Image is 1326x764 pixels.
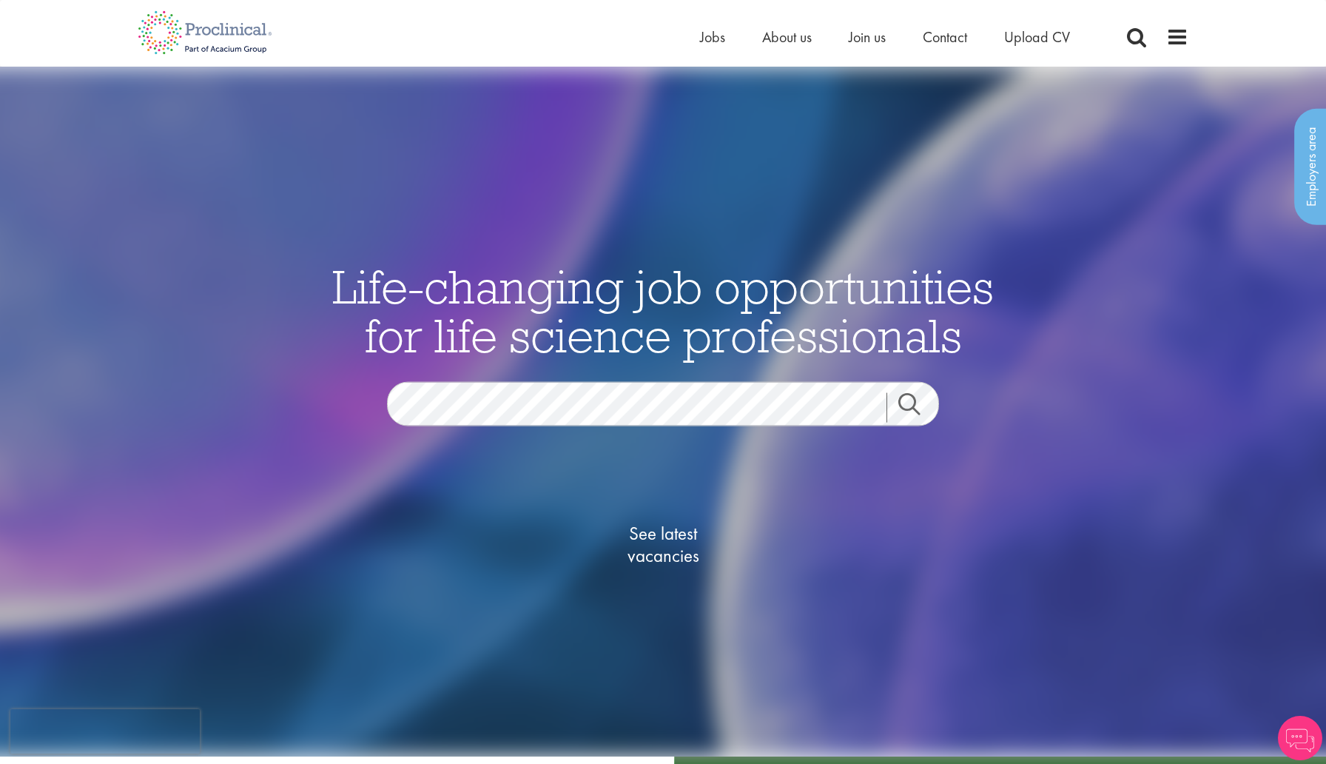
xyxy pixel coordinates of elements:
[700,27,725,47] a: Jobs
[10,709,200,754] iframe: reCAPTCHA
[849,27,886,47] a: Join us
[886,392,950,422] a: Job search submit button
[923,27,967,47] a: Contact
[332,256,994,364] span: Life-changing job opportunities for life science professionals
[1004,27,1070,47] a: Upload CV
[1278,716,1322,760] img: Chatbot
[589,522,737,566] span: See latest vacancies
[762,27,812,47] a: About us
[589,463,737,626] a: See latestvacancies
